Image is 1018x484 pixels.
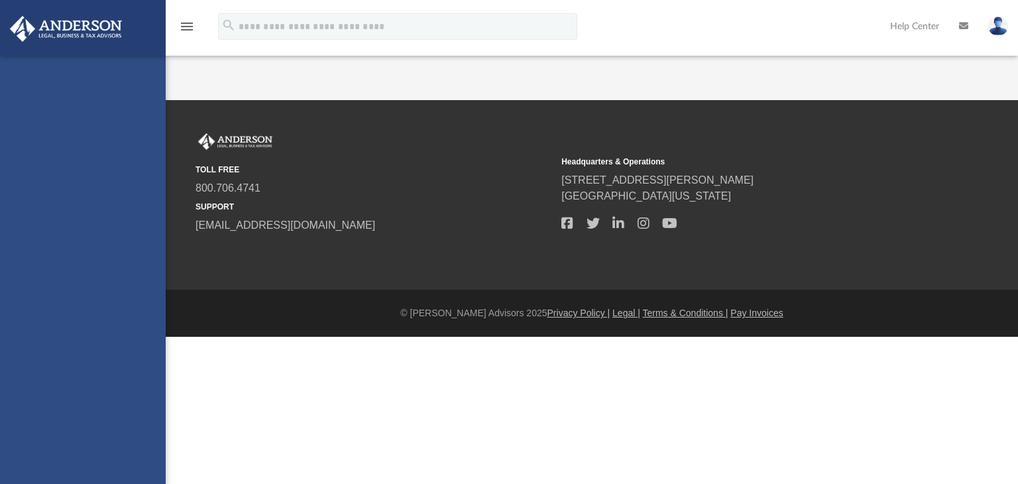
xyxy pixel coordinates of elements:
[196,133,275,151] img: Anderson Advisors Platinum Portal
[561,190,731,202] a: [GEOGRAPHIC_DATA][US_STATE]
[179,19,195,34] i: menu
[547,308,610,318] a: Privacy Policy |
[561,156,918,168] small: Headquarters & Operations
[561,174,754,186] a: [STREET_ADDRESS][PERSON_NAME]
[196,164,552,176] small: TOLL FREE
[179,25,195,34] a: menu
[166,306,1018,320] div: © [PERSON_NAME] Advisors 2025
[221,18,236,32] i: search
[196,182,260,194] a: 800.706.4741
[196,219,375,231] a: [EMAIL_ADDRESS][DOMAIN_NAME]
[730,308,783,318] a: Pay Invoices
[643,308,728,318] a: Terms & Conditions |
[612,308,640,318] a: Legal |
[6,16,126,42] img: Anderson Advisors Platinum Portal
[988,17,1008,36] img: User Pic
[196,201,552,213] small: SUPPORT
